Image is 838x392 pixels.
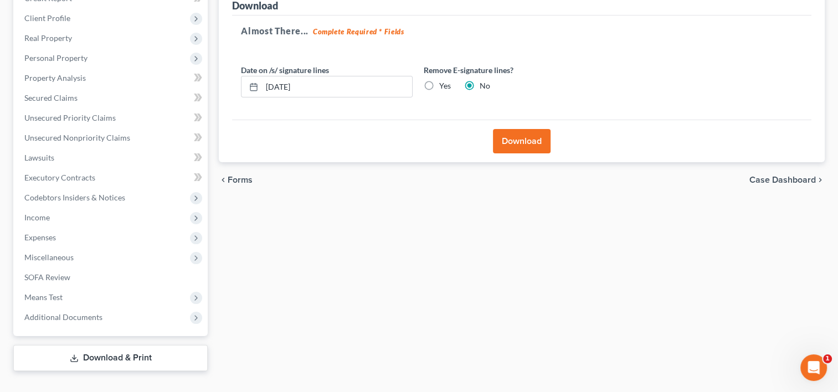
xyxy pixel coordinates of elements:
[749,176,825,184] a: Case Dashboard chevron_right
[493,129,551,153] button: Download
[24,13,70,23] span: Client Profile
[749,176,816,184] span: Case Dashboard
[16,148,208,168] a: Lawsuits
[241,24,803,38] h5: Almost There...
[24,113,116,122] span: Unsecured Priority Claims
[16,88,208,108] a: Secured Claims
[24,312,102,322] span: Additional Documents
[439,80,451,91] label: Yes
[24,252,74,262] span: Miscellaneous
[480,80,490,91] label: No
[13,345,208,371] a: Download & Print
[24,213,50,222] span: Income
[228,176,253,184] span: Forms
[816,176,825,184] i: chevron_right
[16,128,208,148] a: Unsecured Nonpriority Claims
[24,73,86,82] span: Property Analysis
[24,173,95,182] span: Executory Contracts
[424,64,595,76] label: Remove E-signature lines?
[24,153,54,162] span: Lawsuits
[16,68,208,88] a: Property Analysis
[313,27,404,36] strong: Complete Required * Fields
[219,176,228,184] i: chevron_left
[24,93,78,102] span: Secured Claims
[16,168,208,188] a: Executory Contracts
[823,354,832,363] span: 1
[24,33,72,43] span: Real Property
[219,176,268,184] button: chevron_left Forms
[16,267,208,287] a: SOFA Review
[24,193,125,202] span: Codebtors Insiders & Notices
[24,292,63,302] span: Means Test
[24,133,130,142] span: Unsecured Nonpriority Claims
[16,108,208,128] a: Unsecured Priority Claims
[24,272,70,282] span: SOFA Review
[24,53,88,63] span: Personal Property
[24,233,56,242] span: Expenses
[262,76,412,97] input: MM/DD/YYYY
[241,64,329,76] label: Date on /s/ signature lines
[800,354,827,381] iframe: Intercom live chat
